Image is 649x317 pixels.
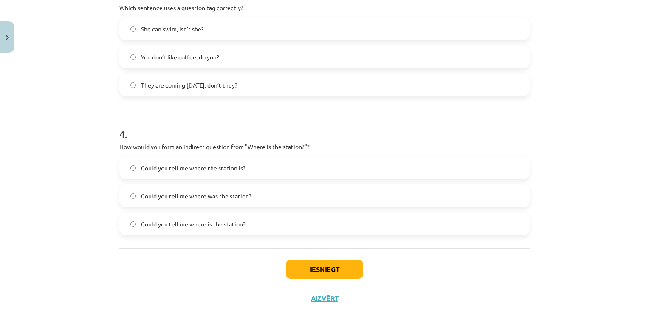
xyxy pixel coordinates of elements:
p: How would you form an indirect question from "Where is the station?"? [119,142,530,151]
input: Could you tell me where was the station? [130,193,136,199]
span: Could you tell me where the station is? [141,164,245,173]
span: Could you tell me where is the station? [141,220,245,229]
span: They are coming [DATE], don’t they? [141,81,237,90]
img: icon-close-lesson-0947bae3869378f0d4975bcd49f059093ad1ed9edebbc8119c70593378902aed.svg [6,35,9,40]
span: You don’t like coffee, do you? [141,53,219,62]
input: Could you tell me where the station is? [130,165,136,171]
span: Could you tell me where was the station? [141,192,251,201]
input: You don’t like coffee, do you? [130,54,136,60]
input: They are coming [DATE], don’t they? [130,82,136,88]
p: Which sentence uses a question tag correctly? [119,3,530,12]
input: Could you tell me where is the station? [130,221,136,227]
h1: 4 . [119,113,530,140]
span: She can swim, isn’t she? [141,25,204,34]
input: She can swim, isn’t she? [130,26,136,32]
button: Aizvērt [308,294,341,303]
button: Iesniegt [286,260,363,279]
